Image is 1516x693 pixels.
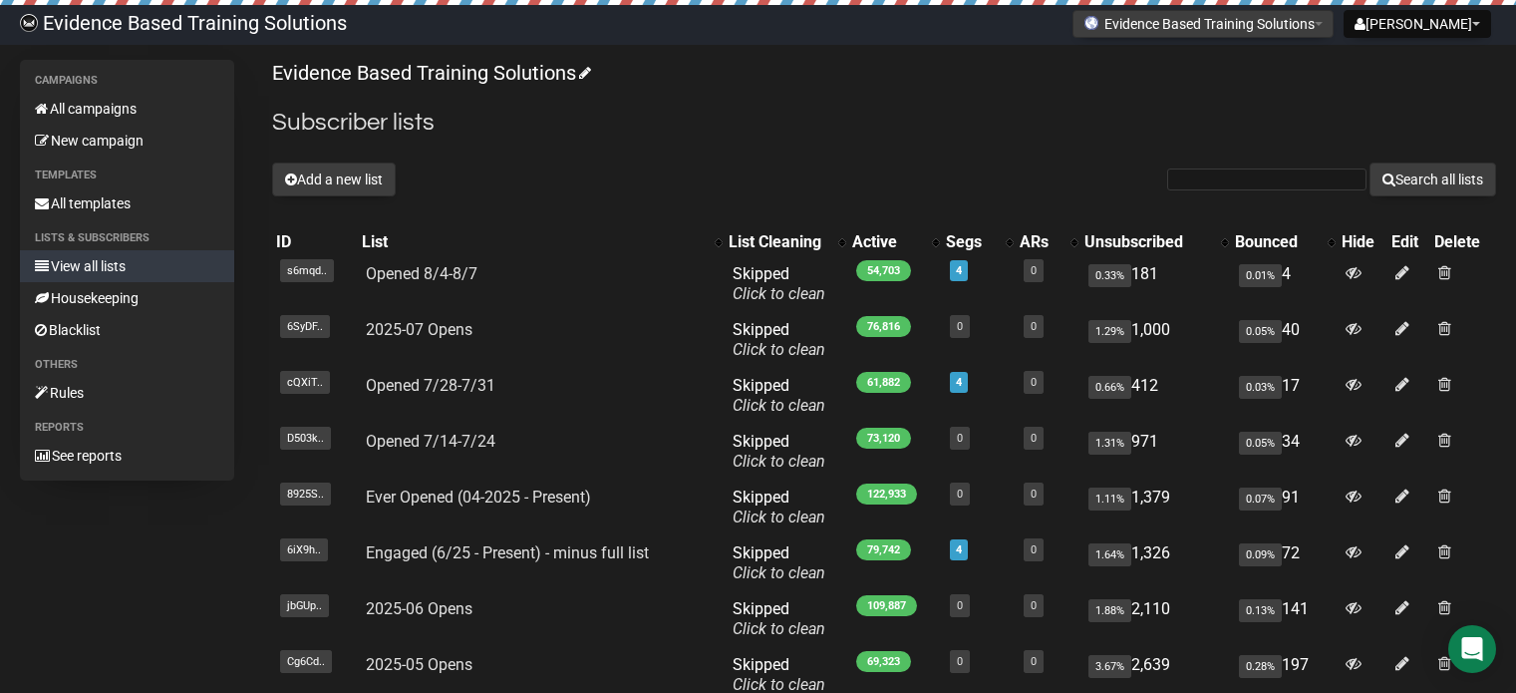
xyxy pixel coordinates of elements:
div: ID [276,232,354,252]
img: favicons [1083,15,1099,31]
a: 4 [956,543,962,556]
span: 6iX9h.. [280,538,328,561]
a: 4 [956,376,962,389]
a: Click to clean [733,452,825,471]
span: 0.66% [1088,376,1131,399]
li: Others [20,353,234,377]
th: ID: No sort applied, sorting is disabled [272,228,358,256]
th: Active: No sort applied, activate to apply an ascending sort [848,228,942,256]
th: Bounced: No sort applied, activate to apply an ascending sort [1231,228,1338,256]
a: Ever Opened (04-2025 - Present) [366,488,591,507]
button: Add a new list [272,163,396,196]
span: s6mqd.. [280,259,334,282]
li: Campaigns [20,69,234,93]
li: Templates [20,164,234,187]
a: 0 [957,320,963,333]
td: 91 [1231,480,1338,535]
span: D503k.. [280,427,331,450]
a: View all lists [20,250,234,282]
span: Skipped [733,432,825,471]
span: 1.31% [1088,432,1131,455]
a: 2025-07 Opens [366,320,472,339]
button: Evidence Based Training Solutions [1072,10,1334,38]
td: 4 [1231,256,1338,312]
div: Segs [946,232,996,252]
h2: Subscriber lists [272,105,1496,141]
a: Click to clean [733,508,825,526]
a: New campaign [20,125,234,157]
th: Unsubscribed: No sort applied, activate to apply an ascending sort [1080,228,1231,256]
span: 61,882 [856,372,911,393]
div: ARs [1020,232,1061,252]
span: Skipped [733,543,825,582]
span: 109,887 [856,595,917,616]
th: Hide: No sort applied, sorting is disabled [1338,228,1387,256]
a: 0 [1031,264,1037,277]
th: Edit: No sort applied, sorting is disabled [1387,228,1430,256]
div: Delete [1434,232,1492,252]
span: Cg6Cd.. [280,650,332,673]
a: Click to clean [733,396,825,415]
a: Housekeeping [20,282,234,314]
a: See reports [20,440,234,472]
a: Rules [20,377,234,409]
div: Unsubscribed [1084,232,1211,252]
span: Skipped [733,376,825,415]
a: 4 [956,264,962,277]
td: 971 [1080,424,1231,480]
span: 69,323 [856,651,911,672]
div: List Cleaning [729,232,828,252]
a: Blacklist [20,314,234,346]
span: 122,933 [856,484,917,505]
a: 0 [957,432,963,445]
th: List Cleaning: No sort applied, activate to apply an ascending sort [725,228,848,256]
button: [PERSON_NAME] [1344,10,1491,38]
span: 76,816 [856,316,911,337]
img: 6a635aadd5b086599a41eda90e0773ac [20,14,38,32]
td: 1,379 [1080,480,1231,535]
div: List [362,232,705,252]
span: 0.05% [1239,320,1282,343]
a: 0 [1031,320,1037,333]
span: 73,120 [856,428,911,449]
a: 2025-06 Opens [366,599,472,618]
a: Opened 7/14-7/24 [366,432,495,451]
a: Opened 8/4-8/7 [366,264,477,283]
td: 40 [1231,312,1338,368]
a: All templates [20,187,234,219]
a: Click to clean [733,340,825,359]
span: 1.11% [1088,488,1131,511]
th: List: No sort applied, activate to apply an ascending sort [358,228,725,256]
th: ARs: No sort applied, activate to apply an ascending sort [1016,228,1080,256]
div: Bounced [1235,232,1318,252]
td: 1,326 [1080,535,1231,591]
a: 0 [1031,432,1037,445]
span: 1.88% [1088,599,1131,622]
a: 0 [1031,376,1037,389]
span: Skipped [733,488,825,526]
a: Click to clean [733,284,825,303]
span: 54,703 [856,260,911,281]
span: 0.09% [1239,543,1282,566]
span: Skipped [733,320,825,359]
td: 412 [1080,368,1231,424]
span: 0.05% [1239,432,1282,455]
td: 72 [1231,535,1338,591]
span: Skipped [733,599,825,638]
span: 8925S.. [280,483,331,506]
a: 0 [1031,488,1037,501]
div: Edit [1391,232,1426,252]
td: 17 [1231,368,1338,424]
a: Evidence Based Training Solutions [272,61,588,85]
a: Engaged (6/25 - Present) - minus full list [366,543,649,562]
span: 1.29% [1088,320,1131,343]
th: Segs: No sort applied, activate to apply an ascending sort [942,228,1016,256]
a: Opened 7/28-7/31 [366,376,495,395]
td: 2,110 [1080,591,1231,647]
span: 6SyDF.. [280,315,330,338]
span: jbGUp.. [280,594,329,617]
span: 1.64% [1088,543,1131,566]
a: 0 [957,488,963,501]
li: Lists & subscribers [20,226,234,250]
a: 0 [1031,655,1037,668]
